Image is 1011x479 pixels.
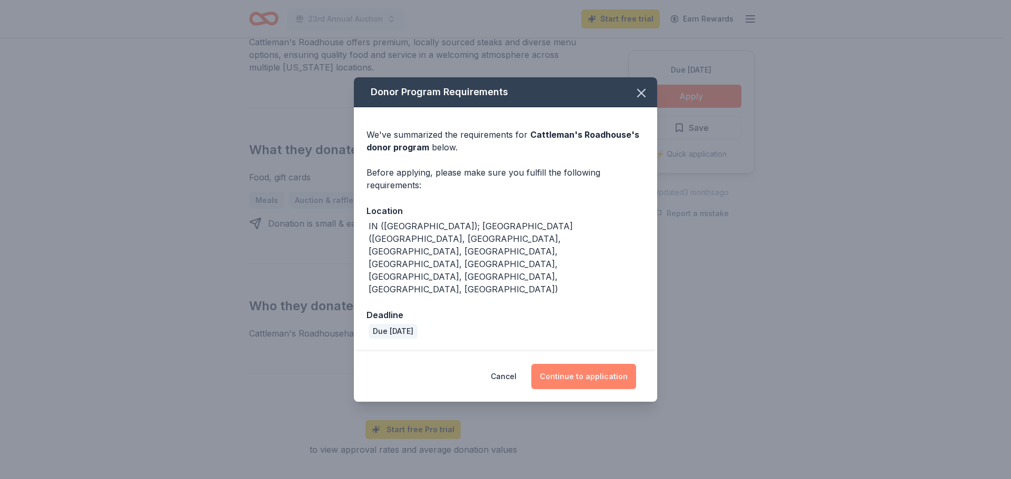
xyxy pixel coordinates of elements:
div: Before applying, please make sure you fulfill the following requirements: [366,166,645,191]
div: IN ([GEOGRAPHIC_DATA]); [GEOGRAPHIC_DATA] ([GEOGRAPHIC_DATA], [GEOGRAPHIC_DATA], [GEOGRAPHIC_DATA... [369,220,645,295]
div: Location [366,204,645,218]
div: Deadline [366,308,645,322]
div: Donor Program Requirements [354,77,657,107]
button: Continue to application [531,364,636,389]
div: We've summarized the requirements for below. [366,128,645,154]
button: Cancel [491,364,517,389]
div: Due [DATE] [369,324,418,339]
